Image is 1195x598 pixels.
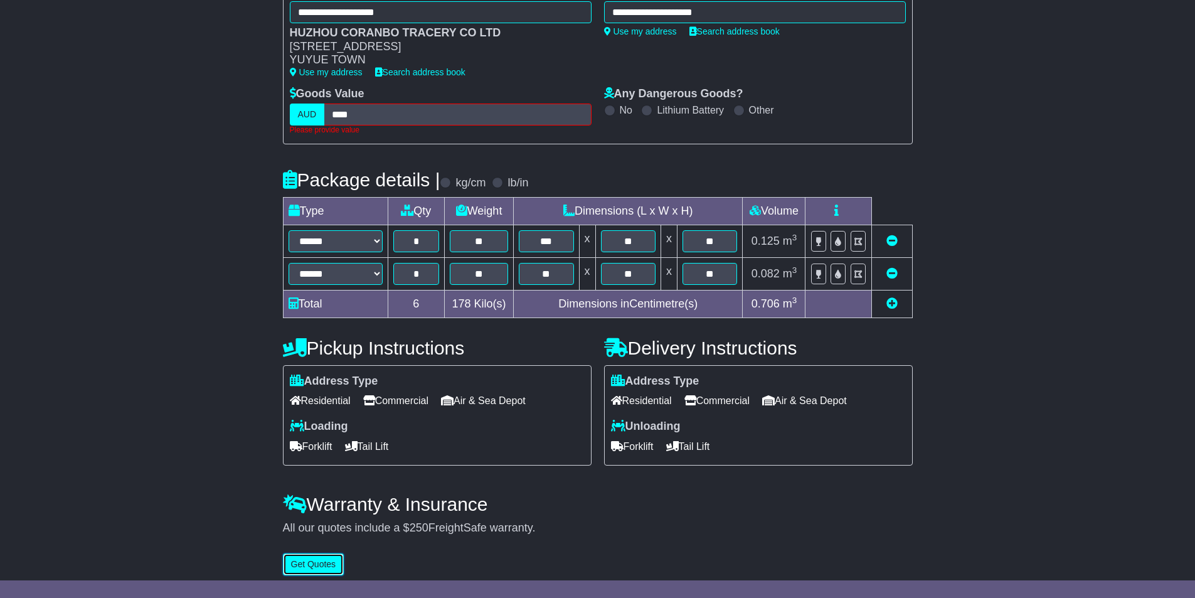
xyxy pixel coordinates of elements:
[752,267,780,280] span: 0.082
[290,53,579,67] div: YUYUE TOWN
[792,265,797,275] sup: 3
[886,267,898,280] a: Remove this item
[611,391,672,410] span: Residential
[762,391,847,410] span: Air & Sea Depot
[579,257,595,290] td: x
[455,176,486,190] label: kg/cm
[611,375,699,388] label: Address Type
[452,297,471,310] span: 178
[290,375,378,388] label: Address Type
[749,104,774,116] label: Other
[783,267,797,280] span: m
[283,169,440,190] h4: Package details |
[792,296,797,305] sup: 3
[743,197,805,225] td: Volume
[620,104,632,116] label: No
[886,297,898,310] a: Add new item
[283,494,913,515] h4: Warranty & Insurance
[666,437,710,456] span: Tail Lift
[283,197,388,225] td: Type
[611,437,654,456] span: Forklift
[290,125,592,134] div: Please provide value
[792,233,797,242] sup: 3
[283,521,913,535] div: All our quotes include a $ FreightSafe warranty.
[657,104,724,116] label: Lithium Battery
[661,225,677,257] td: x
[290,391,351,410] span: Residential
[604,87,743,101] label: Any Dangerous Goods?
[886,235,898,247] a: Remove this item
[441,391,526,410] span: Air & Sea Depot
[783,235,797,247] span: m
[752,297,780,310] span: 0.706
[375,67,465,77] a: Search address book
[290,40,579,54] div: [STREET_ADDRESS]
[514,197,743,225] td: Dimensions (L x W x H)
[410,521,428,534] span: 250
[290,87,364,101] label: Goods Value
[290,67,363,77] a: Use my address
[752,235,780,247] span: 0.125
[604,26,677,36] a: Use my address
[363,391,428,410] span: Commercial
[783,297,797,310] span: m
[283,338,592,358] h4: Pickup Instructions
[684,391,750,410] span: Commercial
[388,290,445,318] td: 6
[604,338,913,358] h4: Delivery Instructions
[611,420,681,434] label: Unloading
[290,26,579,40] div: HUZHOU CORANBO TRACERY CO LTD
[445,290,514,318] td: Kilo(s)
[661,257,677,290] td: x
[283,290,388,318] td: Total
[290,104,325,125] label: AUD
[388,197,445,225] td: Qty
[290,437,332,456] span: Forklift
[445,197,514,225] td: Weight
[345,437,389,456] span: Tail Lift
[283,553,344,575] button: Get Quotes
[507,176,528,190] label: lb/in
[579,225,595,257] td: x
[514,290,743,318] td: Dimensions in Centimetre(s)
[290,420,348,434] label: Loading
[689,26,780,36] a: Search address book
